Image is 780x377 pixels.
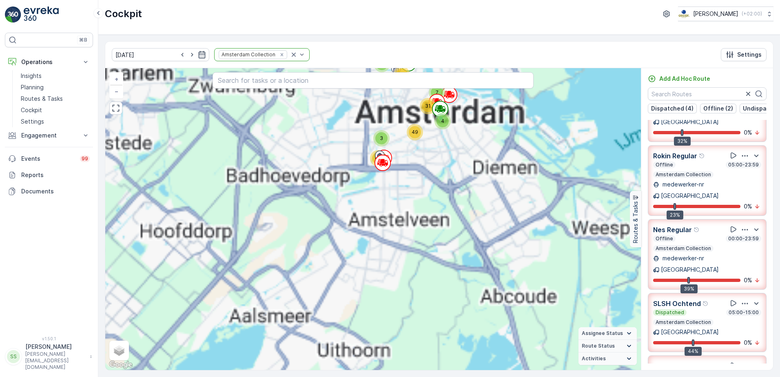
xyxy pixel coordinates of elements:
div: 3 [373,130,390,146]
button: SS[PERSON_NAME][PERSON_NAME][EMAIL_ADDRESS][DOMAIN_NAME] [5,343,93,370]
p: OM Ochtend [653,361,694,371]
p: Settings [737,51,762,59]
span: Route Status [582,343,615,349]
button: [PERSON_NAME](+02:00) [678,7,773,21]
p: Reports [21,171,90,179]
p: Insights [21,72,42,80]
div: Help Tooltip Icon [702,300,709,307]
span: − [115,88,119,95]
p: 05:00-15:00 [728,309,760,316]
span: 3 [380,135,383,141]
button: Operations [5,54,93,70]
p: Cockpit [21,106,42,114]
p: 99 [82,155,88,162]
p: Documents [21,187,90,195]
p: Amsterdam Collection [655,319,712,326]
span: 49 [412,129,418,135]
div: 64 [370,150,386,166]
span: 66 [399,71,405,78]
summary: Assignee Status [578,327,637,340]
p: Offline (2) [703,104,733,113]
div: 44% [685,347,702,356]
p: SLSH Ochtend [653,299,701,308]
div: 31 [420,98,436,114]
a: Routes & Tasks [18,93,93,104]
p: Add Ad Hoc Route [659,75,710,83]
button: Dispatched (4) [648,104,697,113]
p: Dispatched (4) [651,104,694,113]
div: 49 [407,124,423,140]
div: Help Tooltip Icon [694,226,700,233]
input: dd/mm/yyyy [112,48,209,61]
p: 0 % [744,202,752,211]
a: Cockpit [18,104,93,116]
span: 4 [441,118,444,124]
p: ⌘B [79,37,87,43]
p: Operations [21,58,77,66]
button: Engagement [5,127,93,144]
p: 00:00-23:59 [727,235,760,242]
span: 31 [425,103,431,109]
a: Events99 [5,151,93,167]
a: Layers [110,342,128,359]
p: 0 % [744,339,752,347]
img: logo_light-DOdMpM7g.png [24,7,59,23]
input: Search for tasks or a location [213,72,534,89]
div: Help Tooltip Icon [696,363,702,369]
summary: Activities [578,353,637,365]
span: Assignee Status [582,330,623,337]
a: Zoom Out [110,85,122,98]
div: Help Tooltip Icon [699,153,705,159]
div: Remove Amsterdam Collection [277,51,286,58]
p: Rokin Regular [653,151,697,161]
p: Amsterdam Collection [655,171,712,178]
span: + [115,75,118,82]
p: Settings [21,118,44,126]
div: 39% [680,284,698,293]
img: Google [107,359,134,370]
div: Amsterdam Collection [219,51,277,58]
p: [GEOGRAPHIC_DATA] [661,328,719,336]
img: basis-logo_rgb2x.png [678,9,690,18]
a: Add Ad Hoc Route [648,75,710,83]
p: Routes & Tasks [632,202,640,244]
div: SS [7,350,20,363]
p: [PERSON_NAME][EMAIL_ADDRESS][DOMAIN_NAME] [25,351,86,370]
button: Settings [721,48,767,61]
p: [PERSON_NAME] [693,10,738,18]
p: Offline [655,162,674,168]
p: Amsterdam Collection [655,245,712,252]
div: 23% [667,211,683,220]
summary: Route Status [578,340,637,353]
a: Documents [5,183,93,200]
p: 0 % [744,276,752,284]
span: Activities [582,355,606,362]
p: 0 % [744,129,752,137]
p: [PERSON_NAME] [25,343,86,351]
a: Reports [5,167,93,183]
p: Offline [655,235,674,242]
p: Events [21,155,75,163]
p: medewerker-nr [661,254,704,262]
a: Open this area in Google Maps (opens a new window) [107,359,134,370]
img: logo [5,7,21,23]
div: 7 [429,84,445,101]
span: 7 [436,89,439,95]
div: 32% [674,137,691,146]
p: Engagement [21,131,77,140]
a: Zoom In [110,73,122,85]
button: Offline (2) [700,104,736,113]
p: Nes Regular [653,225,692,235]
p: Routes & Tasks [21,95,63,103]
input: Search Routes [648,87,767,100]
p: Dispatched [655,309,685,316]
p: medewerker-nr [661,180,704,188]
p: ( +02:00 ) [742,11,762,17]
p: Cockpit [105,7,142,20]
p: Planning [21,83,44,91]
p: 05:00-23:59 [727,162,760,168]
div: 4 [434,113,451,129]
a: Planning [18,82,93,93]
p: [GEOGRAPHIC_DATA] [661,118,719,126]
a: Settings [18,116,93,127]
